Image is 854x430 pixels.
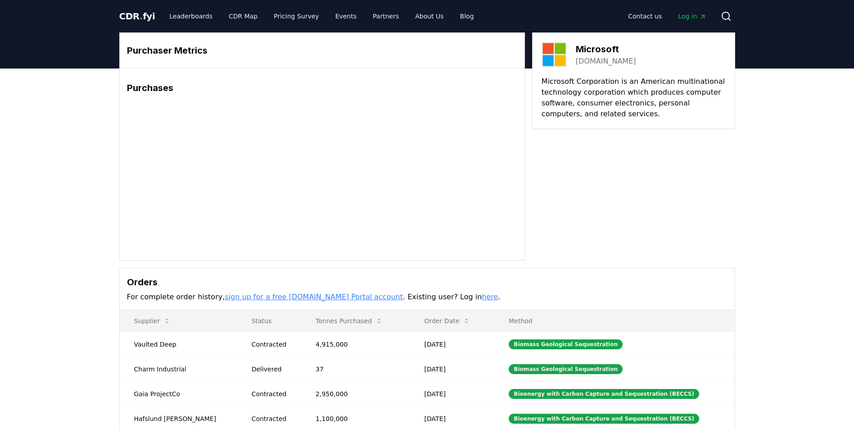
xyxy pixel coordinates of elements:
[678,12,706,21] span: Log in
[225,293,403,301] a: sign up for a free [DOMAIN_NAME] Portal account
[252,340,294,349] div: Contracted
[621,8,669,24] a: Contact us
[671,8,713,24] a: Log in
[453,8,481,24] a: Blog
[366,8,406,24] a: Partners
[120,357,237,381] td: Charm Industrial
[127,275,727,289] h3: Orders
[301,381,410,406] td: 2,950,000
[308,312,390,330] button: Tonnes Purchased
[410,381,495,406] td: [DATE]
[252,389,294,398] div: Contracted
[252,414,294,423] div: Contracted
[509,414,699,424] div: Bioenergy with Carbon Capture and Sequestration (BECCS)
[509,364,623,374] div: Biomass Geological Sequestration
[328,8,364,24] a: Events
[542,76,726,119] p: Microsoft Corporation is an American multinational technology corporation which produces computer...
[301,357,410,381] td: 37
[408,8,451,24] a: About Us
[410,357,495,381] td: [DATE]
[162,8,220,24] a: Leaderboards
[576,42,636,56] h3: Microsoft
[127,81,517,95] h3: Purchases
[410,332,495,357] td: [DATE]
[162,8,481,24] nav: Main
[576,56,636,67] a: [DOMAIN_NAME]
[252,365,294,374] div: Delivered
[127,292,727,302] p: For complete order history, . Existing user? Log in .
[221,8,265,24] a: CDR Map
[120,381,237,406] td: Gaia ProjectCo
[542,42,567,67] img: Microsoft-logo
[127,312,178,330] button: Supplier
[120,332,237,357] td: Vaulted Deep
[482,293,498,301] a: here
[127,44,517,57] h3: Purchaser Metrics
[119,10,155,23] a: CDR.fyi
[621,8,713,24] nav: Main
[301,332,410,357] td: 4,915,000
[140,11,143,22] span: .
[244,316,294,325] p: Status
[509,389,699,399] div: Bioenergy with Carbon Capture and Sequestration (BECCS)
[417,312,478,330] button: Order Date
[502,316,727,325] p: Method
[267,8,326,24] a: Pricing Survey
[119,11,155,22] span: CDR fyi
[509,339,623,349] div: Biomass Geological Sequestration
